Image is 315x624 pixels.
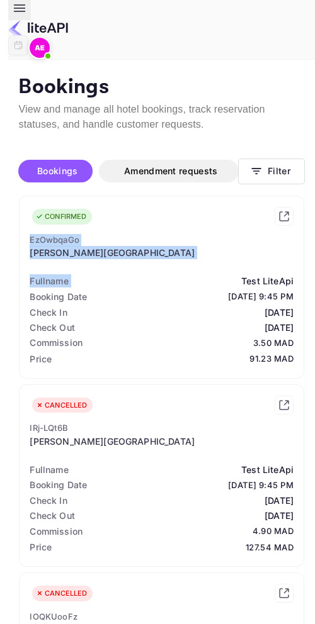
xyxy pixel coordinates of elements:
[30,38,50,58] img: achraf Elkhaier
[30,478,87,491] span: Booking Date
[265,306,294,319] span: [DATE]
[228,291,294,301] span: [DATE] 9:45 PM
[30,352,52,365] span: Price
[30,509,74,522] span: Check Out
[30,422,294,435] div: iRj-lQt6B
[30,246,294,259] div: [PERSON_NAME][GEOGRAPHIC_DATA]
[253,338,294,348] span: 3.50 MAD
[30,525,83,538] span: Commission
[30,290,87,303] span: Booking Date
[265,509,294,522] span: [DATE]
[27,586,95,601] div: CANCELLED
[238,159,305,184] button: Filter
[30,274,68,287] span: Fullname
[27,209,94,225] div: CONFIRMED
[30,611,294,623] div: IOQKUooFz
[30,435,294,448] div: [PERSON_NAME][GEOGRAPHIC_DATA]
[253,526,294,536] span: 4.90 MAD
[30,336,83,349] span: Commission
[265,494,294,507] span: [DATE]
[249,354,294,364] span: 91.23 MAD
[30,234,294,247] div: EzOwbqaGo
[18,160,238,182] div: account-settings tabs
[27,398,95,413] div: CANCELLED
[30,494,67,507] span: Check In
[241,463,294,476] span: Test LiteApi
[265,321,294,334] span: [DATE]
[8,20,67,35] img: LiteAPI Logo
[18,102,305,132] p: View and manage all hotel bookings, track reservation statuses, and handle customer requests.
[241,274,294,287] span: Test LiteApi
[124,165,217,176] span: Amendment requests
[30,321,74,334] span: Check Out
[30,463,68,476] span: Fullname
[37,165,77,176] span: Bookings
[30,540,52,554] span: Price
[246,542,294,552] span: 127.54 MAD
[228,480,294,490] span: [DATE] 9:45 PM
[30,306,67,319] span: Check In
[18,75,305,100] p: Bookings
